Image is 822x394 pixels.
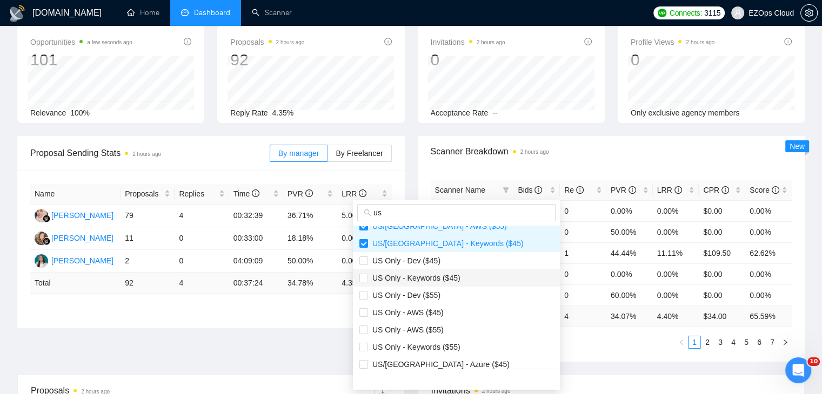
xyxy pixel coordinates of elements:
td: 0 [560,263,606,284]
td: 4 [175,205,229,227]
span: info-circle [252,189,259,197]
th: Proposals [121,184,175,205]
div: [PERSON_NAME] [51,209,113,221]
td: 0 [560,221,606,242]
span: filter [500,182,511,198]
td: 0 [175,250,229,273]
li: Previous Page [675,336,688,349]
li: 2 [701,336,714,349]
span: US Only - Keywords ($45) [368,274,460,282]
li: 6 [753,336,766,349]
span: Proposals [230,36,304,49]
li: 1 [688,336,701,349]
div: 101 [30,50,132,70]
span: US/[GEOGRAPHIC_DATA] - Keywords ($45) [368,239,524,248]
a: 3 [714,336,726,348]
button: left [675,336,688,349]
span: Proposal Sending Stats [30,146,270,160]
span: US Only - Dev ($55) [368,291,440,300]
td: 0.00% [653,284,699,305]
a: 2 [701,336,713,348]
td: 4 [560,305,606,327]
td: 0 [175,227,229,250]
td: 4 [175,273,229,294]
td: 34.78 % [283,273,337,294]
span: US Only - Dev ($45) [368,256,440,265]
time: 2 hours ago [276,39,305,45]
div: 0 [431,50,505,70]
td: 00:32:39 [229,205,283,227]
img: AJ [35,209,48,222]
span: Scanner Name [435,186,485,194]
span: Acceptance Rate [431,108,489,117]
td: $ 34.00 [699,305,745,327]
img: gigradar-bm.png [43,215,50,222]
span: LRR [657,186,682,194]
span: info-circle [534,186,542,194]
td: 60.00% [606,284,653,305]
td: $0.00 [699,284,745,305]
a: 7 [766,336,778,348]
span: -- [492,108,497,117]
span: Opportunities [30,36,132,49]
td: 92 [121,273,175,294]
td: 0.00% [745,221,792,242]
span: Reply Rate [230,108,268,117]
td: 0.00% [653,221,699,242]
td: 4.40 % [653,305,699,327]
span: info-circle [674,186,682,194]
span: 3115 [704,7,720,19]
span: info-circle [784,38,792,45]
time: a few seconds ago [87,39,132,45]
span: info-circle [184,38,191,45]
button: setting [800,4,818,22]
li: 4 [727,336,740,349]
td: 0.00% [337,250,391,273]
a: 6 [753,336,765,348]
span: By manager [278,149,319,158]
td: 0.00% [745,284,792,305]
img: upwork-logo.png [658,9,666,17]
td: 50.00% [606,221,653,242]
a: NK[PERSON_NAME] [35,233,113,242]
span: US/[GEOGRAPHIC_DATA] - AWS ($55) [368,222,507,230]
li: 3 [714,336,727,349]
span: US Only - AWS ($45) [368,308,444,317]
span: PVR [611,186,636,194]
td: 34.07 % [606,305,653,327]
td: 11 [121,227,175,250]
td: $0.00 [699,200,745,221]
div: [PERSON_NAME] [51,255,113,267]
a: 4 [727,336,739,348]
span: Replies [179,188,216,200]
td: 0.00% [745,263,792,284]
span: Time [233,189,259,198]
span: search [364,209,371,216]
span: left [678,339,685,345]
td: 62.62% [745,242,792,263]
td: 0.00% [653,263,699,284]
span: US Only - Keywords ($55) [368,343,460,351]
img: gigradar-bm.png [43,237,50,245]
td: 36.71% [283,205,337,227]
span: setting [801,9,817,17]
div: 92 [230,50,304,70]
a: searchScanner [252,8,292,17]
span: dashboard [181,9,189,16]
span: US/[GEOGRAPHIC_DATA] - Azure ($45) [368,360,510,369]
td: 00:33:00 [229,227,283,250]
time: 2 hours ago [520,149,549,155]
span: Profile Views [631,36,715,49]
td: $109.50 [699,242,745,263]
span: Score [750,186,779,194]
td: 0.00% [745,200,792,221]
span: Relevance [30,108,66,117]
span: info-circle [384,38,392,45]
span: 100% [70,108,90,117]
li: Next Page [779,336,792,349]
span: Proposals [125,188,162,200]
time: 2 hours ago [477,39,505,45]
td: 0.00% [337,227,391,250]
img: logo [9,5,26,22]
span: info-circle [576,186,584,194]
